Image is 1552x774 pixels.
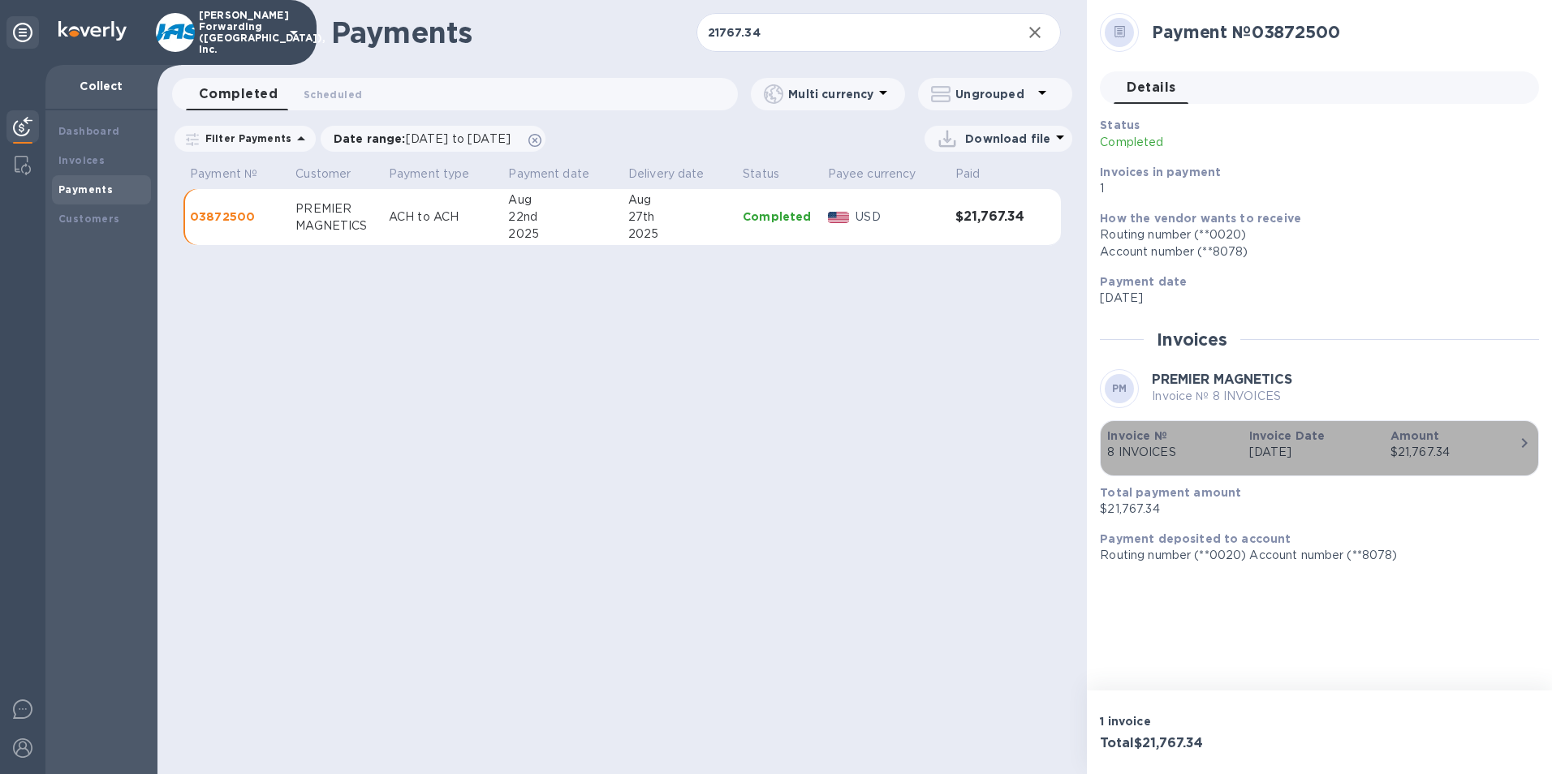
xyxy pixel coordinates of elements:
[1100,290,1526,307] p: [DATE]
[295,200,376,217] div: PREMIER
[58,125,120,137] b: Dashboard
[856,209,942,226] p: USD
[58,21,127,41] img: Logo
[508,226,614,243] div: 2025
[788,86,873,102] p: Multi currency
[304,86,362,103] span: Scheduled
[1100,532,1291,545] b: Payment deposited to account
[1249,429,1326,442] b: Invoice Date
[743,166,779,183] p: Status
[1390,444,1519,461] div: $21,767.34
[199,131,291,145] p: Filter Payments
[199,83,278,105] span: Completed
[628,209,730,226] div: 27th
[295,166,372,183] span: Customer
[1100,547,1526,564] p: Routing number (**0020) Account number (**8078)
[508,166,589,183] p: Payment date
[321,126,545,152] div: Date range:[DATE] to [DATE]
[190,166,257,183] p: Payment №
[828,166,938,183] span: Payee currency
[199,10,280,55] p: [PERSON_NAME] Forwarding ([GEOGRAPHIC_DATA]), Inc.
[955,166,981,183] p: Paid
[190,209,282,225] p: 03872500
[628,166,705,183] p: Delivery date
[1100,713,1313,729] p: 1 invoice
[1100,118,1140,131] b: Status
[508,191,614,209] div: Aug
[6,16,39,49] div: Unpin categories
[628,166,726,183] span: Delivery date
[389,209,495,226] p: ACH to ACH
[1390,429,1440,442] b: Amount
[1100,501,1526,518] p: $21,767.34
[955,86,1033,102] p: Ungrouped
[190,166,278,183] span: Payment №
[1100,134,1384,151] p: Completed
[828,212,850,223] img: USD
[1152,22,1526,42] h2: Payment № 03872500
[1107,444,1235,461] p: 8 INVOICES
[1112,382,1127,394] b: PM
[628,191,730,209] div: Aug
[1127,76,1175,99] span: Details
[955,209,1028,225] h3: $21,767.34
[1100,226,1526,243] div: Routing number (**0020)
[1100,486,1241,499] b: Total payment amount
[1100,212,1301,225] b: How the vendor wants to receive
[406,132,511,145] span: [DATE] to [DATE]
[389,166,491,183] span: Payment type
[1107,429,1166,442] b: Invoice №
[955,166,1002,183] span: Paid
[58,154,105,166] b: Invoices
[1100,180,1526,197] p: 1
[1152,372,1292,387] b: PREMIER MAGNETICS
[1100,736,1313,751] h3: Total $21,767.34
[1157,329,1227,350] h2: Invoices
[1249,444,1377,461] p: [DATE]
[1100,166,1221,178] b: Invoices in payment
[508,166,610,183] span: Payment date
[508,209,614,226] div: 22nd
[1100,243,1526,260] div: Account number (**8078)
[295,166,351,183] p: Customer
[295,217,376,234] div: MAGNETICS
[58,183,113,196] b: Payments
[331,15,696,49] h1: Payments
[58,213,120,225] b: Customers
[1100,420,1539,476] button: Invoice №8 INVOICESInvoice Date[DATE]Amount$21,767.34
[828,166,916,183] p: Payee currency
[389,166,470,183] p: Payment type
[334,131,519,147] p: Date range :
[1100,275,1187,288] b: Payment date
[1152,388,1292,405] p: Invoice № 8 INVOICES
[743,209,815,225] p: Completed
[628,226,730,243] div: 2025
[965,131,1050,147] p: Download file
[58,78,144,94] p: Collect
[743,166,800,183] span: Status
